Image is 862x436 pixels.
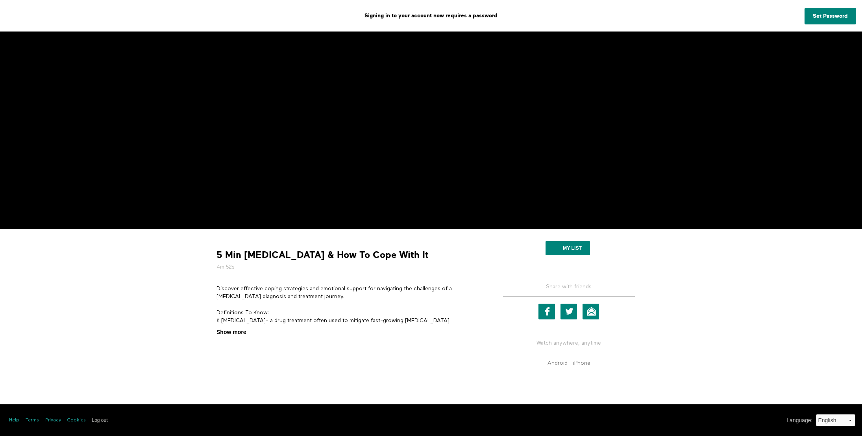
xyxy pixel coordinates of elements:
[216,285,480,301] p: Discover effective coping strategies and emotional support for navigating the challenges of a [ME...
[6,6,856,26] p: Signing in to your account now requires a password
[67,417,86,424] a: Cookies
[45,417,61,424] a: Privacy
[573,360,590,366] strong: iPhone
[216,249,429,261] strong: 5 Min [MEDICAL_DATA] & How To Cope With It
[546,241,590,255] button: My list
[560,304,577,319] a: Twitter
[786,416,812,425] label: Language :
[571,360,592,366] a: iPhone
[548,360,568,366] strong: Android
[503,283,635,297] h5: Share with friends
[503,333,635,353] h5: Watch anywhere, anytime
[546,360,570,366] a: Android
[805,8,856,24] a: Set Password
[9,417,19,424] a: Help
[216,263,480,271] h5: 4m 52s
[26,417,39,424] a: Terms
[538,304,555,319] a: Facebook
[583,304,599,319] a: Email
[92,417,108,423] input: Log out
[216,328,246,336] span: Show more
[216,309,480,325] p: Definitions To Know: ⚕ [MEDICAL_DATA]- a drug treatment often used to mitigate fast-growing [MEDI...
